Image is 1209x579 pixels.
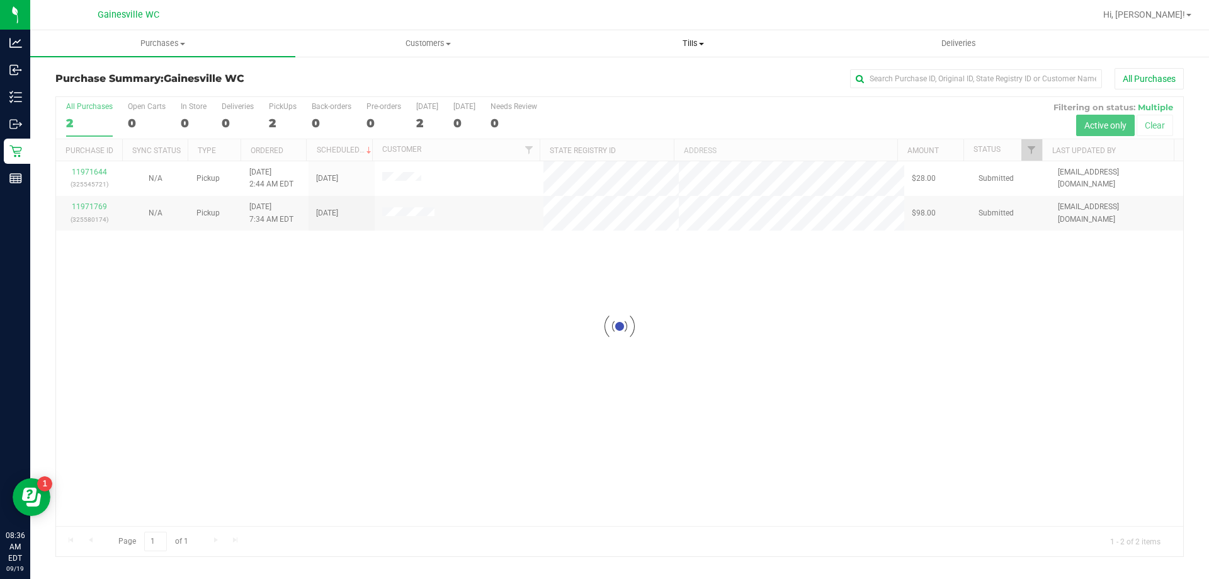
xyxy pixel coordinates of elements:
iframe: Resource center [13,478,50,516]
inline-svg: Inventory [9,91,22,103]
button: All Purchases [1115,68,1184,89]
p: 08:36 AM EDT [6,530,25,564]
h3: Purchase Summary: [55,73,431,84]
inline-svg: Outbound [9,118,22,130]
a: Customers [295,30,560,57]
span: Tills [561,38,825,49]
inline-svg: Analytics [9,37,22,49]
span: Deliveries [924,38,993,49]
span: Customers [296,38,560,49]
inline-svg: Inbound [9,64,22,76]
span: Gainesville WC [98,9,159,20]
a: Deliveries [826,30,1091,57]
input: Search Purchase ID, Original ID, State Registry ID or Customer Name... [850,69,1102,88]
inline-svg: Reports [9,172,22,185]
p: 09/19 [6,564,25,573]
iframe: Resource center unread badge [37,476,52,491]
span: Purchases [30,38,295,49]
span: Gainesville WC [164,72,244,84]
a: Purchases [30,30,295,57]
span: Hi, [PERSON_NAME]! [1103,9,1185,20]
inline-svg: Retail [9,145,22,158]
a: Tills [560,30,826,57]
